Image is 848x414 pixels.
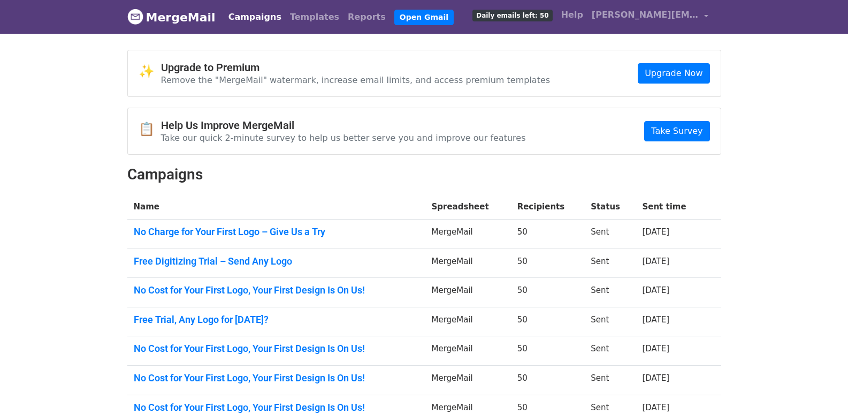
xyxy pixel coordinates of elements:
h4: Upgrade to Premium [161,61,551,74]
td: 50 [511,307,585,336]
td: Sent [584,249,636,278]
td: Sent [584,278,636,307]
a: Campaigns [224,6,286,28]
td: MergeMail [425,249,510,278]
td: MergeMail [425,278,510,307]
td: Sent [584,220,636,249]
a: Daily emails left: 50 [468,4,556,26]
td: 50 [511,366,585,395]
a: [DATE] [642,403,669,412]
td: Sent [584,366,636,395]
td: MergeMail [425,336,510,366]
th: Recipients [511,194,585,220]
span: [PERSON_NAME][EMAIL_ADDRESS][DOMAIN_NAME] [592,9,699,21]
a: No Cost for Your First Logo, Your First Design Is On Us! [134,284,419,296]
h2: Campaigns [127,165,721,184]
td: 50 [511,278,585,307]
td: 50 [511,249,585,278]
a: [DATE] [642,285,669,295]
td: Sent [584,307,636,336]
a: [DATE] [642,344,669,353]
td: MergeMail [425,220,510,249]
a: Upgrade Now [638,63,709,84]
a: Take Survey [644,121,709,141]
img: MergeMail logo [127,9,143,25]
a: Reports [343,6,390,28]
a: Help [557,4,587,26]
p: Take our quick 2-minute survey to help us better serve you and improve our features [161,132,526,144]
h4: Help Us Improve MergeMail [161,119,526,132]
td: MergeMail [425,307,510,336]
a: [DATE] [642,373,669,383]
a: No Charge for Your First Logo – Give Us a Try [134,226,419,238]
a: [DATE] [642,227,669,237]
th: Status [584,194,636,220]
td: MergeMail [425,366,510,395]
span: ✨ [139,64,161,79]
a: No Cost for Your First Logo, Your First Design Is On Us! [134,372,419,384]
a: Free Trial, Any Logo for [DATE]? [134,314,419,326]
td: 50 [511,336,585,366]
a: Free Digitizing Trial – Send Any Logo [134,255,419,267]
th: Spreadsheet [425,194,510,220]
p: Remove the "MergeMail" watermark, increase email limits, and access premium templates [161,74,551,86]
td: Sent [584,336,636,366]
th: Sent time [636,194,705,220]
a: No Cost for Your First Logo, Your First Design Is On Us! [134,402,419,413]
th: Name [127,194,425,220]
td: 50 [511,220,585,249]
a: MergeMail [127,6,216,28]
a: No Cost for Your First Logo, Your First Design Is On Us! [134,343,419,355]
a: Templates [286,6,343,28]
span: 📋 [139,122,161,137]
a: Open Gmail [394,10,454,25]
a: [DATE] [642,315,669,325]
a: [PERSON_NAME][EMAIL_ADDRESS][DOMAIN_NAME] [587,4,713,29]
a: [DATE] [642,257,669,266]
span: Daily emails left: 50 [472,10,552,21]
